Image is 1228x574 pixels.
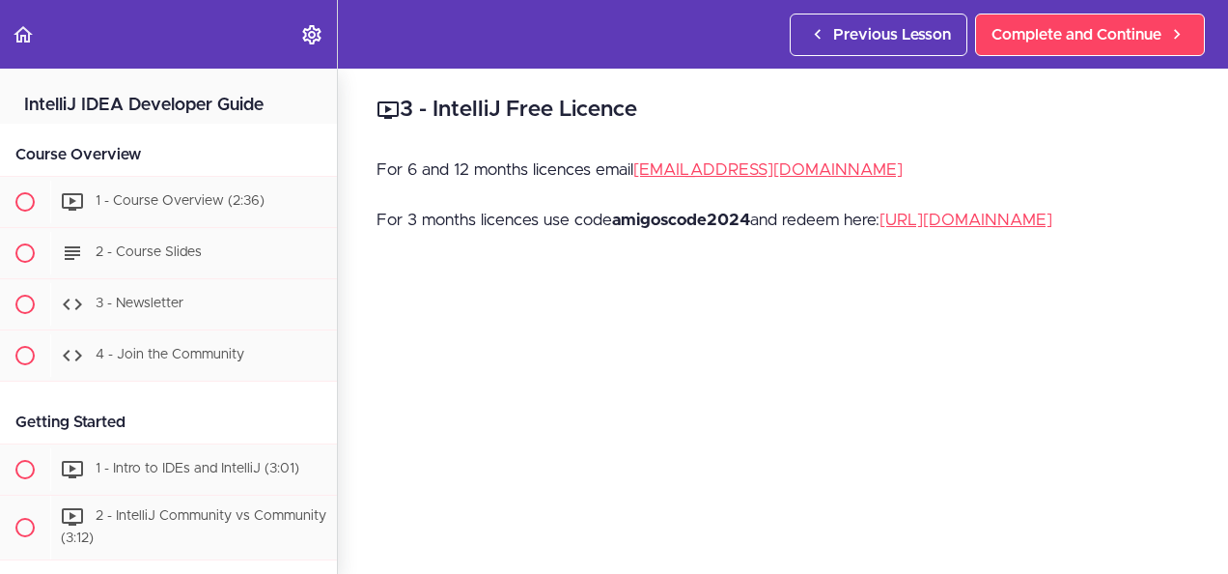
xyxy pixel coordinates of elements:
span: 4 - Join the Community [96,348,244,361]
h2: 3 - IntelliJ Free Licence [377,94,1189,127]
svg: Settings Menu [300,23,323,46]
span: 3 - Newsletter [96,297,183,310]
a: [URL][DOMAIN_NAME] [879,212,1052,228]
p: For 3 months licences use code and redeem here: [377,206,1189,235]
p: For 6 and 12 months licences email [377,156,1189,185]
span: 2 - Course Slides [96,245,202,259]
a: [EMAIL_ADDRESS][DOMAIN_NAME] [633,161,903,178]
span: 2 - IntelliJ Community vs Community (3:12) [61,509,326,545]
a: Previous Lesson [790,14,967,56]
a: Complete and Continue [975,14,1205,56]
span: Complete and Continue [991,23,1161,46]
strong: amigoscode2024 [612,212,750,228]
span: Previous Lesson [833,23,951,46]
span: 1 - Course Overview (2:36) [96,194,265,208]
span: 1 - Intro to IDEs and IntelliJ (3:01) [96,462,299,475]
svg: Back to course curriculum [12,23,35,46]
